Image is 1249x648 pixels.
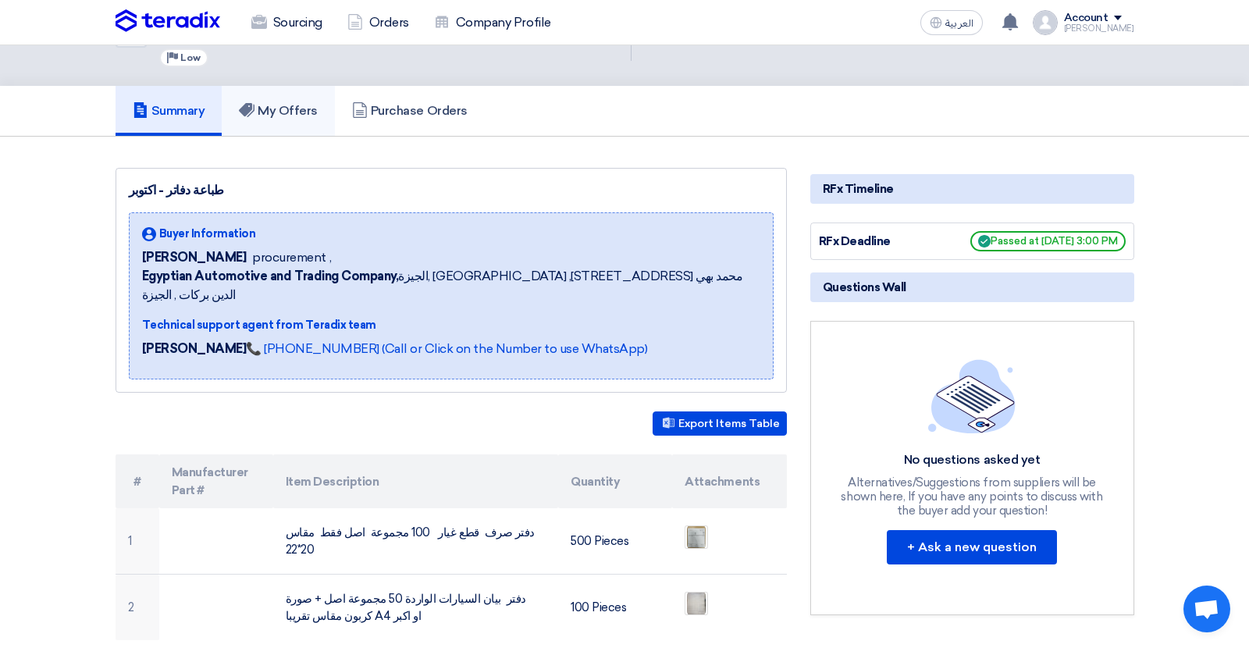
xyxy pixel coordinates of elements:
div: طباعة دفاتر - اكتوبر [129,181,774,200]
button: العربية [920,10,983,35]
td: دفتر صرف قطع غيار 100 مجموعة اصل فقط مقاس 20*22 [273,508,558,575]
button: + Ask a new question [887,530,1057,564]
span: Questions Wall [823,279,906,296]
td: 100 Pieces [558,575,672,641]
a: Summary [116,86,222,136]
img: empty_state_list.svg [928,359,1016,433]
th: Item Description [273,454,558,508]
span: الجيزة, [GEOGRAPHIC_DATA] ,[STREET_ADDRESS] محمد بهي الدين بركات , الجيزة [142,267,760,304]
button: Export Items Table [653,411,787,436]
span: [PERSON_NAME] [142,248,247,267]
div: Open chat [1183,586,1230,632]
b: Egyptian Automotive and Trading Company, [142,269,399,283]
th: Manufacturer Part # [159,454,273,508]
img: profile_test.png [1033,10,1058,35]
a: Purchase Orders [335,86,485,136]
span: procurement , [252,248,331,267]
div: RFx Timeline [810,174,1134,204]
td: 1 [116,508,159,575]
th: Attachments [672,454,786,508]
h5: Purchase Orders [352,103,468,119]
td: 500 Pieces [558,508,672,575]
td: 2 [116,575,159,641]
div: RFx Deadline [819,233,936,251]
strong: [PERSON_NAME] [142,341,247,356]
div: Alternatives/Suggestions from suppliers will be shown here, If you have any points to discuss wit... [839,475,1105,518]
img: WhatsApp_Image__at__AM_1758635580699.jpeg [685,589,707,618]
span: Buyer Information [159,226,256,242]
span: العربية [945,18,973,29]
th: Quantity [558,454,672,508]
img: Teradix logo [116,9,220,33]
a: Company Profile [422,5,564,40]
span: Passed at [DATE] 3:00 PM [970,231,1126,251]
h5: My Offers [239,103,318,119]
a: Orders [335,5,422,40]
td: دفتر بيان السيارات الواردة 50 مجموعة اصل + صورة كربون مقاس تقريبا A4 او اكبر [273,575,558,641]
a: My Offers [222,86,335,136]
div: Technical support agent from Teradix team [142,317,760,333]
div: No questions asked yet [839,452,1105,468]
th: # [116,454,159,508]
img: ___1758635346681.jpg [685,523,707,551]
a: Sourcing [239,5,335,40]
div: Account [1064,12,1108,25]
span: Low [180,52,201,63]
a: 📞 [PHONE_NUMBER] (Call or Click on the Number to use WhatsApp) [246,341,647,356]
h5: Summary [133,103,205,119]
div: [PERSON_NAME] [1064,24,1134,33]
